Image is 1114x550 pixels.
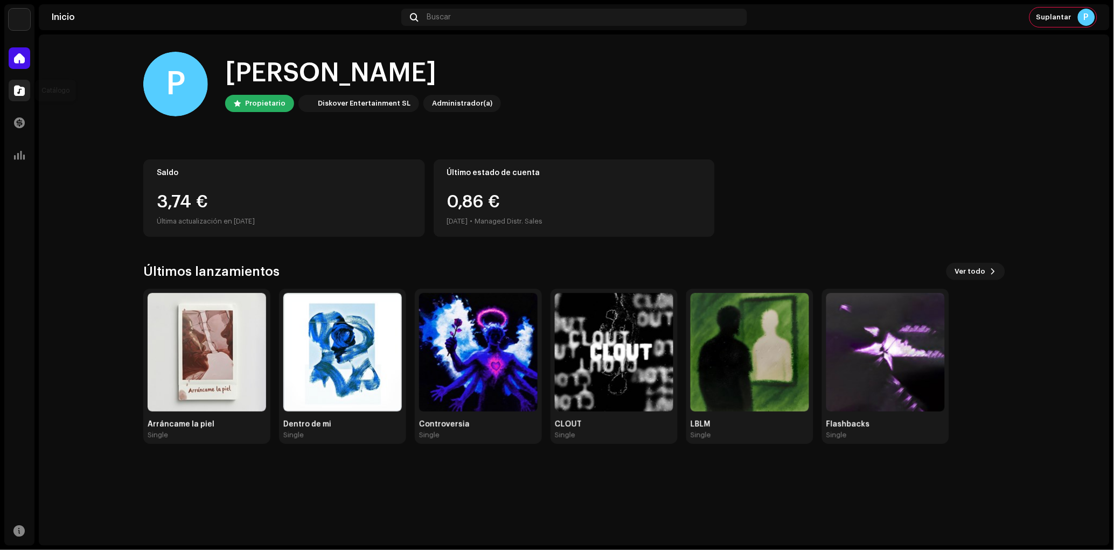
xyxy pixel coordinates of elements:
button: Ver todo [946,263,1005,280]
div: Propietario [245,97,286,110]
div: Dentro de mi [283,420,402,429]
div: Inicio [52,13,397,22]
h3: Últimos lanzamientos [143,263,280,280]
re-o-card-value: Último estado de cuenta [434,159,715,237]
img: 683552b6-62a5-4b37-ab85-442d7687f6f2 [555,293,673,412]
div: Administrador(a) [432,97,492,110]
div: P [1078,9,1095,26]
div: Diskover Entertainment SL [318,97,410,110]
img: 00de971e-2bb3-4004-a94d-0457191ab559 [826,293,945,412]
span: Buscar [427,13,451,22]
div: Single [148,431,168,440]
div: [DATE] [447,215,468,228]
re-o-card-value: Saldo [143,159,425,237]
div: Última actualización en [DATE] [157,215,412,228]
img: faa0ebf5-8045-4caa-9e92-64ce7467f067 [283,293,402,412]
div: Single [555,431,575,440]
div: Managed Distr. Sales [475,215,543,228]
div: Single [419,431,440,440]
div: Single [826,431,847,440]
img: aec0c1cf-dfde-4c6f-9da8-5576cfe2a84a [419,293,538,412]
div: Saldo [157,169,412,177]
div: Single [691,431,711,440]
div: Flashbacks [826,420,945,429]
div: LBLM [691,420,809,429]
div: P [143,52,208,116]
img: 0b0e8e01-9cd1-49c0-933a-10693959a5d6 [148,293,266,412]
span: Suplantar [1036,13,1071,22]
div: • [470,215,473,228]
div: Controversia [419,420,538,429]
img: 297a105e-aa6c-4183-9ff4-27133c00f2e2 [301,97,314,110]
img: 297a105e-aa6c-4183-9ff4-27133c00f2e2 [9,9,30,30]
div: Single [283,431,304,440]
div: Arráncame la piel [148,420,266,429]
img: 1347d66b-97fe-403d-b9c1-714f3cafd4f8 [691,293,809,412]
span: Ver todo [955,261,986,282]
div: [PERSON_NAME] [225,56,501,90]
div: CLOUT [555,420,673,429]
div: Último estado de cuenta [447,169,702,177]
